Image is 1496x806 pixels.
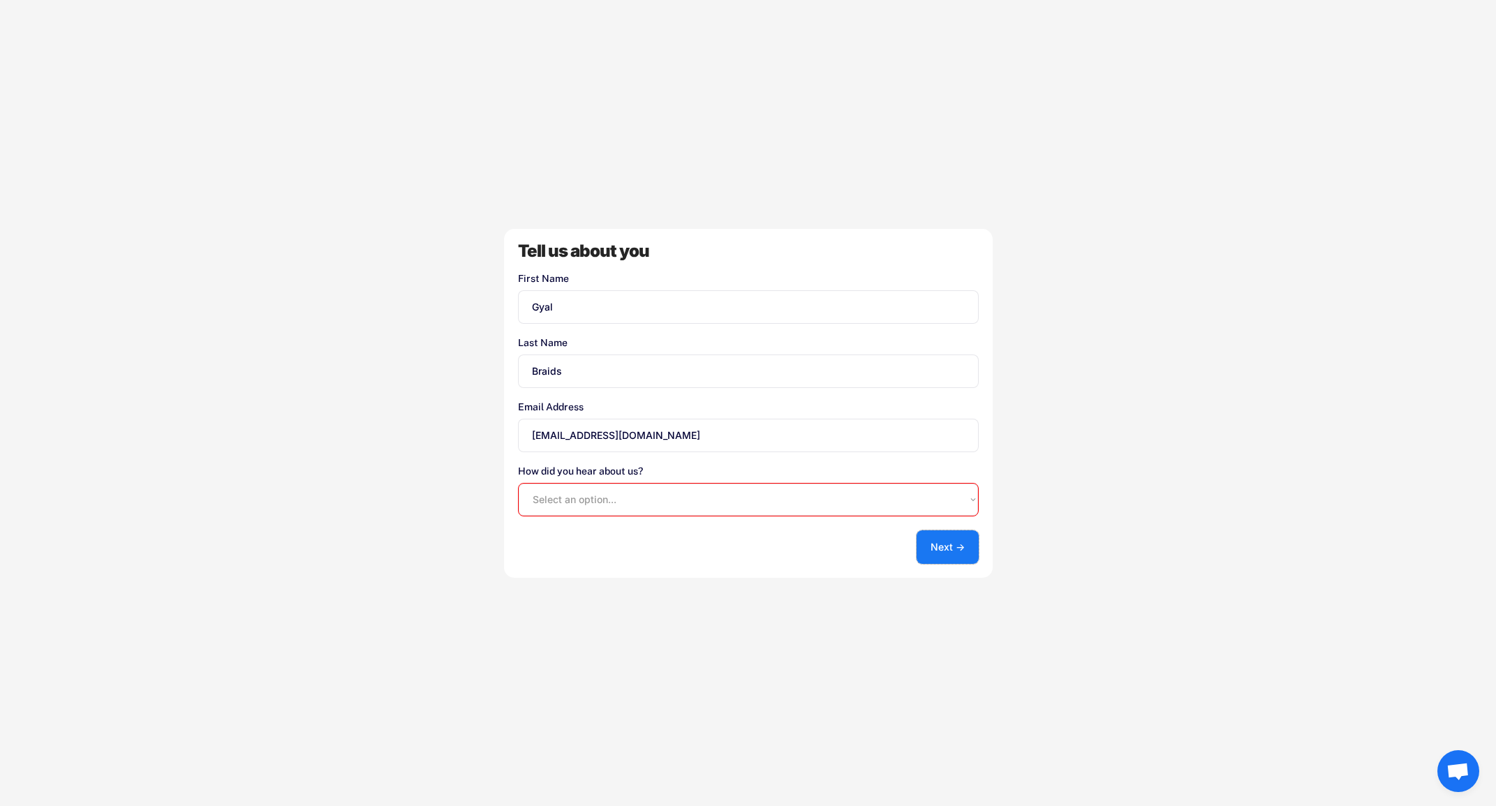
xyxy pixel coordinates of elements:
button: Next → [917,530,979,564]
div: Last Name [518,338,979,348]
div: First Name [518,274,979,283]
div: Email Address [518,402,979,412]
div: Tell us about you [518,243,979,260]
div: Open chat [1437,750,1479,792]
input: Your email address [518,419,979,452]
div: How did you hear about us? [518,466,979,476]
